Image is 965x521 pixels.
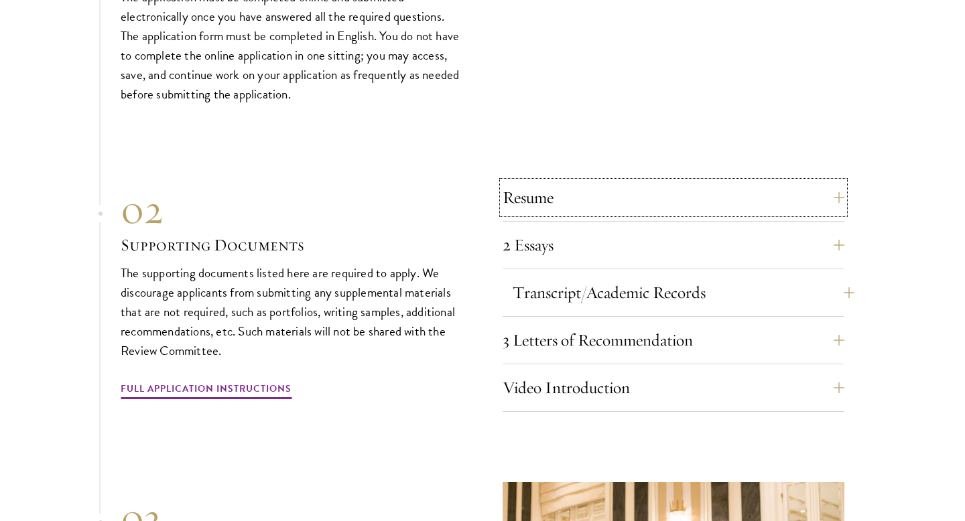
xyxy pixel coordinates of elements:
[121,380,292,401] a: Full Application Instructions
[503,372,844,404] button: Video Introduction
[121,185,462,234] div: 02
[121,263,462,360] p: The supporting documents listed here are required to apply. We discourage applicants from submitt...
[503,229,844,261] button: 2 Essays
[121,234,462,256] h3: Supporting Documents
[503,324,844,356] button: 3 Letters of Recommendation
[513,277,854,309] button: Transcript/Academic Records
[503,181,844,214] button: Resume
